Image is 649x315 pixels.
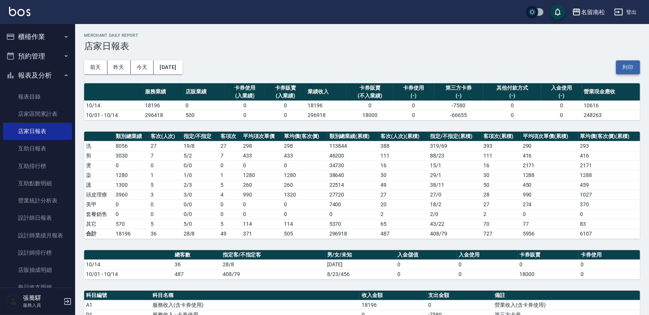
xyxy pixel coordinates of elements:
[328,190,379,199] td: 27720
[84,229,114,238] td: 合計
[3,209,72,226] a: 設計師日報表
[3,123,72,140] a: 店家日報表
[219,199,241,209] td: 0
[241,160,282,170] td: 0
[379,209,428,219] td: 2
[149,209,182,219] td: 0
[578,190,640,199] td: 1027
[379,190,428,199] td: 27
[427,300,493,310] td: 0
[265,110,306,120] td: 0
[114,209,149,219] td: 0
[219,190,241,199] td: 4
[521,219,578,229] td: 77
[493,291,640,300] th: 備註
[3,27,72,46] button: 櫃檯作業
[483,110,541,120] td: 0
[328,151,379,160] td: 46200
[427,291,493,300] th: 支出金額
[393,100,434,110] td: 0
[3,192,72,209] a: 營業統計分析表
[84,141,114,151] td: 洗
[328,180,379,190] td: 22514
[282,199,327,209] td: 0
[84,110,143,120] td: 10/01 - 10/14
[457,250,518,260] th: 入金使用
[182,199,219,209] td: 0 / 0
[349,92,392,100] div: (不入業績)
[84,269,173,279] td: 10/01 - 10/14
[221,259,325,269] td: 28/8
[611,5,640,19] button: 登出
[360,300,426,310] td: 18196
[578,141,640,151] td: 293
[114,199,149,209] td: 0
[182,190,219,199] td: 3 / 0
[84,60,107,74] button: 前天
[578,209,640,219] td: 0
[3,46,72,66] button: 預約管理
[282,209,327,219] td: 0
[482,160,521,170] td: 16
[84,100,143,110] td: 10/14
[267,84,304,92] div: 卡券販賣
[182,180,219,190] td: 2 / 3
[149,160,182,170] td: 0
[282,170,327,180] td: 1280
[225,110,265,120] td: 0
[379,180,428,190] td: 49
[114,132,149,141] th: 類別總業績
[143,100,184,110] td: 18196
[182,170,219,180] td: 1 / 0
[84,41,640,51] h3: 店家日報表
[241,199,282,209] td: 0
[131,60,154,74] button: 今天
[182,151,219,160] td: 5 / 2
[182,132,219,141] th: 指定/不指定
[241,209,282,219] td: 0
[379,170,428,180] td: 30
[436,92,481,100] div: (-)
[3,279,72,296] a: 每日收支明細
[114,170,149,180] td: 1280
[306,100,346,110] td: 18196
[428,151,481,160] td: 88 / 23
[173,259,221,269] td: 36
[395,250,457,260] th: 入金儲值
[3,157,72,175] a: 互助排行榜
[328,229,379,238] td: 296918
[84,180,114,190] td: 護
[219,151,241,160] td: 7
[3,261,72,279] a: 店販抽成明細
[219,209,241,219] td: 0
[521,141,578,151] td: 290
[482,229,521,238] td: 727
[349,84,392,92] div: 卡券販賣
[379,141,428,151] td: 388
[114,229,149,238] td: 18196
[328,199,379,209] td: 7400
[582,110,640,120] td: 248263
[241,132,282,141] th: 平均項次單價
[114,141,149,151] td: 8056
[428,219,481,229] td: 43 / 22
[149,190,182,199] td: 3
[482,199,521,209] td: 27
[3,66,72,85] button: 報表及分析
[347,110,394,120] td: 18000
[578,151,640,160] td: 416
[434,100,483,110] td: -7580
[428,180,481,190] td: 38 / 11
[84,170,114,180] td: 染
[9,7,30,16] img: Logo
[114,180,149,190] td: 1300
[149,151,182,160] td: 7
[241,151,282,160] td: 433
[325,259,395,269] td: [DATE]
[149,132,182,141] th: 客次(人次)
[154,60,182,74] button: [DATE]
[395,84,432,92] div: 卡券使用
[241,170,282,180] td: 1280
[184,83,224,101] th: 店販業績
[23,302,61,309] p: 服務人員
